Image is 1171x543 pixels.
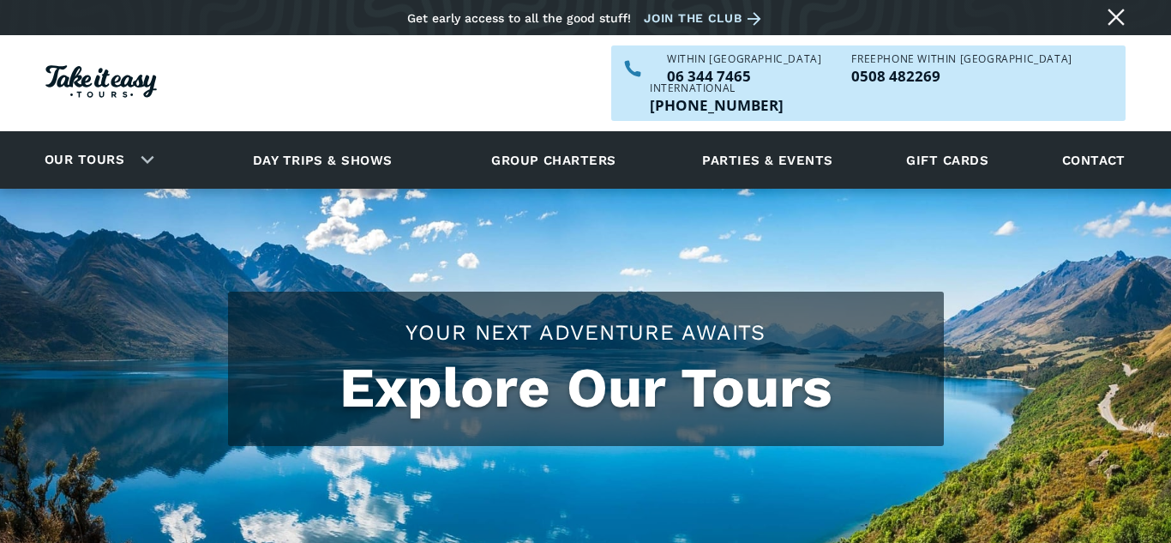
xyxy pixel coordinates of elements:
[644,8,767,29] a: Join the club
[45,57,157,111] a: Homepage
[851,69,1072,83] a: Call us freephone within NZ on 0508482269
[650,98,784,112] p: [PHONE_NUMBER]
[245,356,927,420] h1: Explore Our Tours
[667,69,821,83] a: Call us within NZ on 063447465
[45,65,157,98] img: Take it easy Tours logo
[650,98,784,112] a: Call us outside of NZ on +6463447465
[667,54,821,64] div: WITHIN [GEOGRAPHIC_DATA]
[1054,136,1134,184] a: Contact
[898,136,997,184] a: Gift cards
[851,54,1072,64] div: Freephone WITHIN [GEOGRAPHIC_DATA]
[24,136,167,184] div: Our tours
[1102,3,1130,31] a: Close message
[694,136,841,184] a: Parties & events
[851,69,1072,83] p: 0508 482269
[470,136,637,184] a: Group charters
[32,140,137,180] a: Our tours
[650,83,784,94] div: International
[231,136,414,184] a: Day trips & shows
[245,317,927,347] h2: Your Next Adventure Awaits
[407,11,631,25] div: Get early access to all the good stuff!
[667,69,821,83] p: 06 344 7465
